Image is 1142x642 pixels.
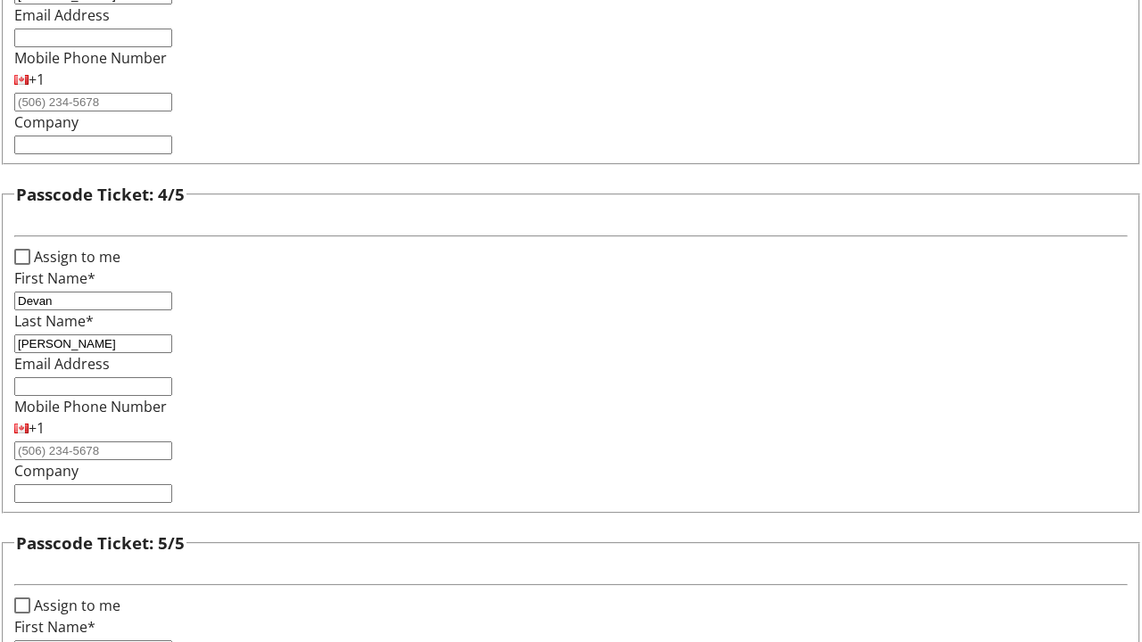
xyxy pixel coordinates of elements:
label: First Name* [14,617,95,637]
label: Assign to me [30,595,120,616]
label: Company [14,461,79,481]
h3: Passcode Ticket: 4/5 [16,182,185,207]
label: Email Address [14,5,110,25]
label: Assign to me [30,246,120,267]
input: (506) 234-5678 [14,441,172,460]
label: Email Address [14,354,110,374]
input: (506) 234-5678 [14,93,172,111]
label: Mobile Phone Number [14,397,167,416]
label: Last Name* [14,311,94,331]
h3: Passcode Ticket: 5/5 [16,531,185,556]
label: Company [14,112,79,132]
label: Mobile Phone Number [14,48,167,68]
label: First Name* [14,268,95,288]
